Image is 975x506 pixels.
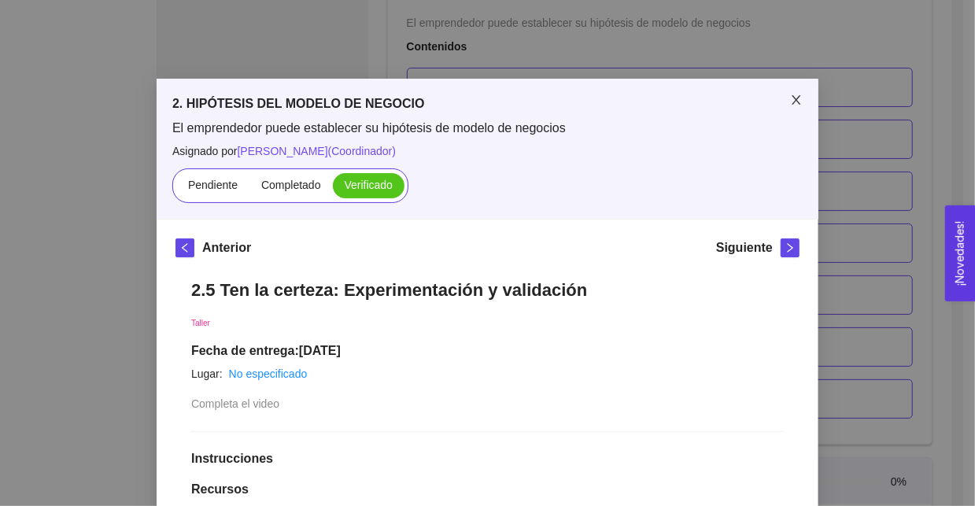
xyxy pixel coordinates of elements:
[172,120,803,137] span: El emprendedor puede establecer su hipótesis de modelo de negocios
[774,79,818,123] button: Close
[191,365,223,382] article: Lugar:
[176,242,194,253] span: left
[191,451,784,467] h1: Instrucciones
[261,179,321,191] span: Completado
[716,238,773,257] h5: Siguiente
[191,279,784,301] h1: 2.5 Ten la certeza: Experimentación y validación
[229,367,308,380] a: No especificado
[202,238,251,257] h5: Anterior
[781,238,800,257] button: right
[781,242,799,253] span: right
[191,482,784,497] h1: Recursos
[191,343,784,359] h1: Fecha de entrega: [DATE]
[790,94,803,106] span: close
[188,179,238,191] span: Pendiente
[238,145,397,157] span: [PERSON_NAME] ( Coordinador )
[191,397,279,410] span: Completa el video
[945,205,975,301] button: Open Feedback Widget
[172,94,803,113] h5: 2. HIPÓTESIS DEL MODELO DE NEGOCIO
[191,319,210,327] span: Taller
[345,179,393,191] span: Verificado
[172,142,803,160] span: Asignado por
[175,238,194,257] button: left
